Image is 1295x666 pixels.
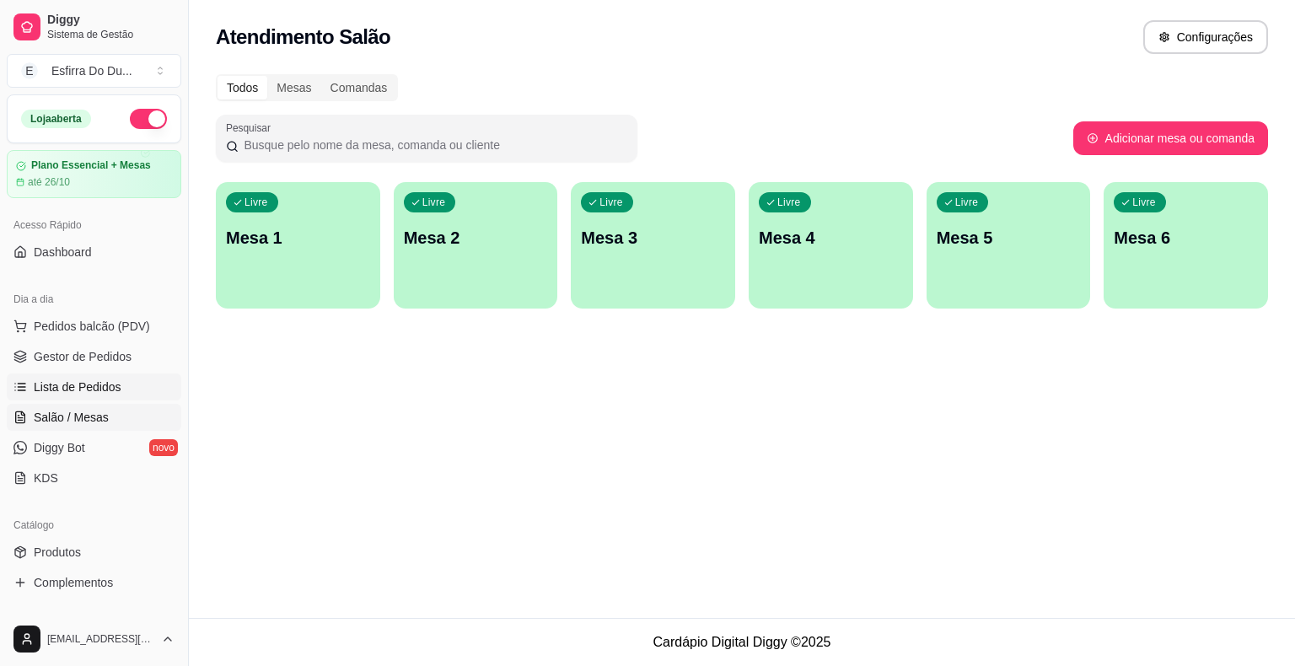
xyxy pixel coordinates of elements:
[759,226,903,250] p: Mesa 4
[7,434,181,461] a: Diggy Botnovo
[955,196,979,209] p: Livre
[51,62,132,79] div: Esfirra Do Du ...
[34,244,92,260] span: Dashboard
[7,212,181,239] div: Acesso Rápido
[47,28,175,41] span: Sistema de Gestão
[34,574,113,591] span: Complementos
[7,373,181,400] a: Lista de Pedidos
[7,313,181,340] button: Pedidos balcão (PDV)
[226,121,277,135] label: Pesquisar
[189,618,1295,666] footer: Cardápio Digital Diggy © 2025
[34,348,132,365] span: Gestor de Pedidos
[21,62,38,79] span: E
[777,196,801,209] p: Livre
[216,24,390,51] h2: Atendimento Salão
[599,196,623,209] p: Livre
[34,379,121,395] span: Lista de Pedidos
[7,239,181,266] a: Dashboard
[31,159,151,172] article: Plano Essencial + Mesas
[581,226,725,250] p: Mesa 3
[130,109,167,129] button: Alterar Status
[7,150,181,198] a: Plano Essencial + Mesasaté 26/10
[927,182,1091,309] button: LivreMesa 5
[7,619,181,659] button: [EMAIL_ADDRESS][DOMAIN_NAME]
[571,182,735,309] button: LivreMesa 3
[422,196,446,209] p: Livre
[244,196,268,209] p: Livre
[7,343,181,370] a: Gestor de Pedidos
[7,539,181,566] a: Produtos
[1073,121,1268,155] button: Adicionar mesa ou comanda
[7,465,181,491] a: KDS
[47,13,175,28] span: Diggy
[34,439,85,456] span: Diggy Bot
[937,226,1081,250] p: Mesa 5
[34,318,150,335] span: Pedidos balcão (PDV)
[216,182,380,309] button: LivreMesa 1
[7,512,181,539] div: Catálogo
[239,137,627,153] input: Pesquisar
[226,226,370,250] p: Mesa 1
[7,404,181,431] a: Salão / Mesas
[47,632,154,646] span: [EMAIL_ADDRESS][DOMAIN_NAME]
[34,409,109,426] span: Salão / Mesas
[218,76,267,99] div: Todos
[321,76,397,99] div: Comandas
[404,226,548,250] p: Mesa 2
[34,470,58,486] span: KDS
[1114,226,1258,250] p: Mesa 6
[394,182,558,309] button: LivreMesa 2
[7,7,181,47] a: DiggySistema de Gestão
[28,175,70,189] article: até 26/10
[267,76,320,99] div: Mesas
[7,569,181,596] a: Complementos
[1132,196,1156,209] p: Livre
[1104,182,1268,309] button: LivreMesa 6
[749,182,913,309] button: LivreMesa 4
[1143,20,1268,54] button: Configurações
[34,544,81,561] span: Produtos
[21,110,91,128] div: Loja aberta
[7,286,181,313] div: Dia a dia
[7,54,181,88] button: Select a team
